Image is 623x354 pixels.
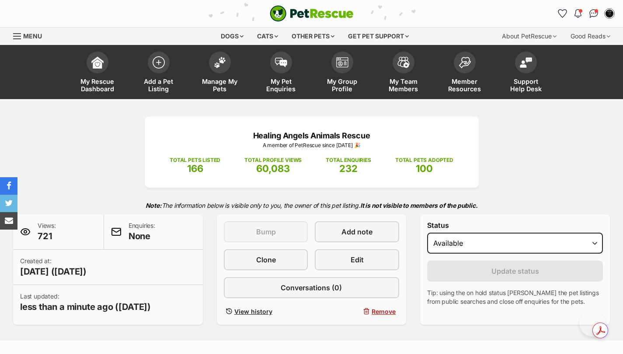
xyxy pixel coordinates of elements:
[351,254,364,265] span: Edit
[158,130,466,141] p: Healing Angels Animals Rescue
[342,27,415,45] div: Get pet support
[146,202,162,209] strong: Note:
[427,289,603,306] p: Tip: using the on hold status [PERSON_NAME] the pet listings from public searches and close off e...
[587,7,601,21] a: Conversations
[244,156,302,164] p: TOTAL PROFILE VIEWS
[20,265,87,278] span: [DATE] ([DATE])
[372,307,396,316] span: Remove
[491,266,539,276] span: Update status
[214,57,226,68] img: manage-my-pets-icon-02211641906a0b7f246fdf0571729dbe1e7629f14944591b6c1af311fb30b64b.svg
[285,27,341,45] div: Other pets
[427,261,603,282] button: Update status
[256,254,276,265] span: Clone
[281,282,342,293] span: Conversations (0)
[224,249,308,270] a: Clone
[360,202,478,209] strong: It is not visible to members of the public.
[445,78,484,93] span: Member Resources
[434,47,495,99] a: Member Resources
[129,221,155,242] p: Enquiries:
[496,27,563,45] div: About PetRescue
[38,221,56,242] p: Views:
[251,27,284,45] div: Cats
[20,292,151,313] p: Last updated:
[602,7,616,21] button: My account
[323,78,362,93] span: My Group Profile
[158,141,466,149] p: A member of PetRescue since [DATE] 🎉
[187,163,203,174] span: 166
[139,78,178,93] span: Add a Pet Listing
[427,221,603,229] label: Status
[224,305,308,318] a: View history
[189,47,251,99] a: Manage My Pets
[459,57,471,69] img: member-resources-icon-8e73f808a243e03378d46382f2149f9095a855e16c252ad45f914b54edf8863c.svg
[312,47,373,99] a: My Group Profile
[67,47,128,99] a: My Rescue Dashboard
[275,58,287,67] img: pet-enquiries-icon-7e3ad2cf08bfb03b45e93fb7055b45f3efa6380592205ae92323e6603595dc1f.svg
[574,9,581,18] img: notifications-46538b983faf8c2785f20acdc204bb7945ddae34d4c08c2a6579f10ce5e182be.svg
[315,221,399,242] a: Add note
[384,78,423,93] span: My Team Members
[20,301,151,313] span: less than a minute ago ([DATE])
[261,78,301,93] span: My Pet Enquiries
[326,156,371,164] p: TOTAL ENQUIRIES
[395,156,453,164] p: TOTAL PETS ADOPTED
[23,32,42,40] span: Menu
[38,230,56,242] span: 721
[589,9,599,18] img: chat-41dd97257d64d25036548639549fe6c8038ab92f7586957e7f3b1b290dea8141.svg
[256,163,290,174] span: 60,083
[315,305,399,318] button: Remove
[495,47,557,99] a: Support Help Desk
[520,57,532,68] img: help-desk-icon-fdf02630f3aa405de69fd3d07c3f3aa587a6932b1a1747fa1d2bba05be0121f9.svg
[336,57,348,68] img: group-profile-icon-3fa3cf56718a62981997c0bc7e787c4b2cf8bcc04b72c1350f741eb67cf2f40e.svg
[555,7,569,21] a: Favourites
[256,227,276,237] span: Bump
[128,47,189,99] a: Add a Pet Listing
[251,47,312,99] a: My Pet Enquiries
[200,78,240,93] span: Manage My Pets
[215,27,250,45] div: Dogs
[13,27,48,43] a: Menu
[339,163,358,174] span: 232
[91,56,104,69] img: dashboard-icon-eb2f2d2d3e046f16d808141f083e7271f6b2e854fb5c12c21221c1fb7104beca.svg
[129,230,155,242] span: None
[506,78,546,93] span: Support Help Desk
[270,5,354,22] img: logo-cat-932fe2b9b8326f06289b0f2fb663e598f794de774fb13d1741a6617ecf9a85b4.svg
[234,307,272,316] span: View history
[564,27,616,45] div: Good Reads
[78,78,117,93] span: My Rescue Dashboard
[416,163,433,174] span: 100
[170,156,220,164] p: TOTAL PETS LISTED
[571,7,585,21] button: Notifications
[20,257,87,278] p: Created at:
[153,56,165,69] img: add-pet-listing-icon-0afa8454b4691262ce3f59096e99ab1cd57d4a30225e0717b998d2c9b9846f56.svg
[579,310,606,337] iframe: Help Scout Beacon - Open
[224,221,308,242] button: Bump
[605,9,614,18] img: Holly Stokes profile pic
[315,249,399,270] a: Edit
[555,7,616,21] ul: Account quick links
[397,57,410,68] img: team-members-icon-5396bd8760b3fe7c0b43da4ab00e1e3bb1a5d9ba89233759b79545d2d3fc5d0d.svg
[270,5,354,22] a: PetRescue
[224,277,400,298] a: Conversations (0)
[373,47,434,99] a: My Team Members
[13,196,610,214] p: The information below is visible only to you, the owner of this pet listing.
[341,227,372,237] span: Add note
